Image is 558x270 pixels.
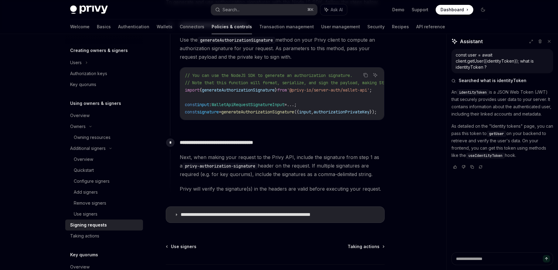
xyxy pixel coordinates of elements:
[185,73,352,78] span: // You can use the NodeJS SDK to generate an authorization signature.
[70,123,86,130] div: Owners
[369,109,377,115] span: });
[74,210,97,218] div: Use signers
[70,145,106,152] div: Additional signers
[367,19,385,34] a: Security
[287,102,294,107] span: ...
[65,220,143,230] a: Signing requests
[460,38,483,45] span: Assistant
[65,79,143,90] a: Key quorums
[299,109,311,115] span: input
[118,19,149,34] a: Authentication
[459,78,526,84] span: Searched what is identityToken
[197,102,209,107] span: input
[320,4,347,15] button: Ask AI
[416,19,445,34] a: API reference
[65,68,143,79] a: Authorization keys
[314,109,369,115] span: authorizationPrivateKey
[348,244,384,250] a: Taking actions
[65,230,143,241] a: Taking actions
[180,19,204,34] a: Connectors
[185,80,420,85] span: // Note that this function will format, serialize, and sign the payload, making Step 2 redundant.
[294,109,299,115] span: ({
[211,4,317,15] button: Search...⌘K
[456,52,549,70] div: const user = await client.getUser({identityToken}); what is identityToken ?
[198,37,275,43] code: generateAuthorizationSignature
[70,5,108,14] img: dark logo
[70,47,128,54] h5: Creating owners & signers
[212,19,252,34] a: Policies & controls
[185,109,197,115] span: const
[70,19,90,34] a: Welcome
[97,19,111,34] a: Basics
[362,71,369,79] button: Copy the contents from the code block
[199,87,202,93] span: {
[65,154,143,165] a: Overview
[412,7,428,13] a: Support
[369,87,372,93] span: ;
[478,5,488,15] button: Toggle dark mode
[451,123,553,159] p: As detailed on the "Identity tokens" page, you can pass this token to on your backend to retrieve...
[392,7,404,13] a: Demo
[74,167,94,174] div: Quickstart
[287,87,369,93] span: '@privy-io/server-auth/wallet-api'
[157,19,172,34] a: Wallets
[182,163,258,169] code: privy-authorization-signature
[70,70,107,77] div: Authorization keys
[451,88,553,118] p: An is a JSON Web Token (JWT) that securely provides user data to your server. It contains informa...
[489,131,504,136] span: getUser
[197,109,219,115] span: signature
[180,36,384,61] span: Use the method on your Privy client to compute an authorization signature for your request. As pa...
[331,7,343,13] span: Ask AI
[392,19,409,34] a: Recipes
[321,19,360,34] a: User management
[223,6,240,13] div: Search...
[259,19,314,34] a: Transaction management
[371,71,379,79] button: Ask AI
[70,59,82,66] div: Users
[70,232,99,240] div: Taking actions
[185,102,197,107] span: const
[209,102,212,107] span: :
[436,5,473,15] a: Dashboard
[74,189,98,196] div: Add signers
[171,244,196,250] span: Use signers
[65,165,143,176] a: Quickstart
[441,7,464,13] span: Dashboard
[459,90,487,95] span: identityToken
[74,178,110,185] div: Configure signers
[202,87,275,93] span: generateAuthorizationSignature
[65,132,143,143] a: Owning resources
[348,244,379,250] span: Taking actions
[180,153,384,178] span: Next, when making your request to the Privy API, include the signature from step 1 as a header on...
[543,255,550,262] button: Send message
[277,87,287,93] span: from
[468,153,502,158] span: useIdentityToken
[74,156,93,163] div: Overview
[451,78,553,84] button: Searched what is identityToken
[185,87,199,93] span: import
[70,112,90,119] div: Overview
[311,109,314,115] span: ,
[307,7,314,12] span: ⌘ K
[219,109,221,115] span: =
[65,110,143,121] a: Overview
[294,102,297,107] span: ;
[70,221,107,229] div: Signing requests
[65,176,143,187] a: Configure signers
[65,187,143,198] a: Add signers
[74,199,106,207] div: Remove signers
[284,102,287,107] span: =
[70,251,98,258] h5: Key quorums
[166,244,196,250] a: Use signers
[70,100,121,107] h5: Using owners & signers
[275,87,277,93] span: }
[70,81,96,88] div: Key quorums
[212,102,284,107] span: WalletApiRequestSignatureInput
[65,198,143,209] a: Remove signers
[221,109,294,115] span: generateAuthorizationSignature
[65,209,143,220] a: Use signers
[180,185,384,193] span: Privy will verify the signature(s) in the headers are valid before executing your request.
[74,134,111,141] div: Owning resources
